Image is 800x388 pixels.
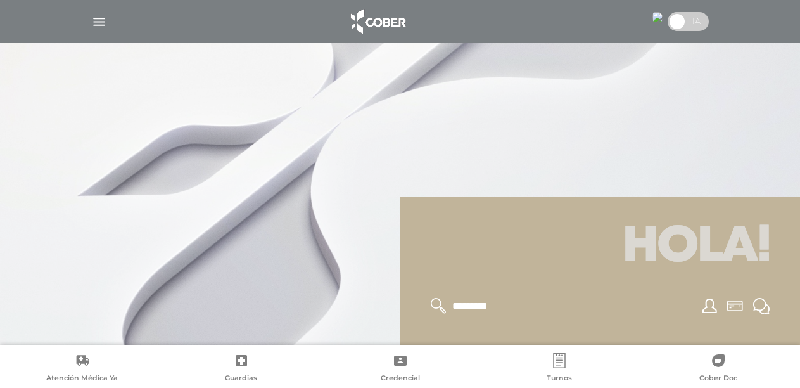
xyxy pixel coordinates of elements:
[225,373,257,385] span: Guardias
[416,212,785,283] h1: Hola!
[91,14,107,30] img: Cober_menu-lines-white.svg
[699,373,737,385] span: Cober Doc
[547,373,572,385] span: Turnos
[3,353,162,385] a: Atención Médica Ya
[381,373,420,385] span: Credencial
[344,6,410,37] img: logo_cober_home-white.png
[479,353,638,385] a: Turnos
[638,353,797,385] a: Cober Doc
[652,12,663,22] img: 778
[321,353,479,385] a: Credencial
[46,373,118,385] span: Atención Médica Ya
[162,353,321,385] a: Guardias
